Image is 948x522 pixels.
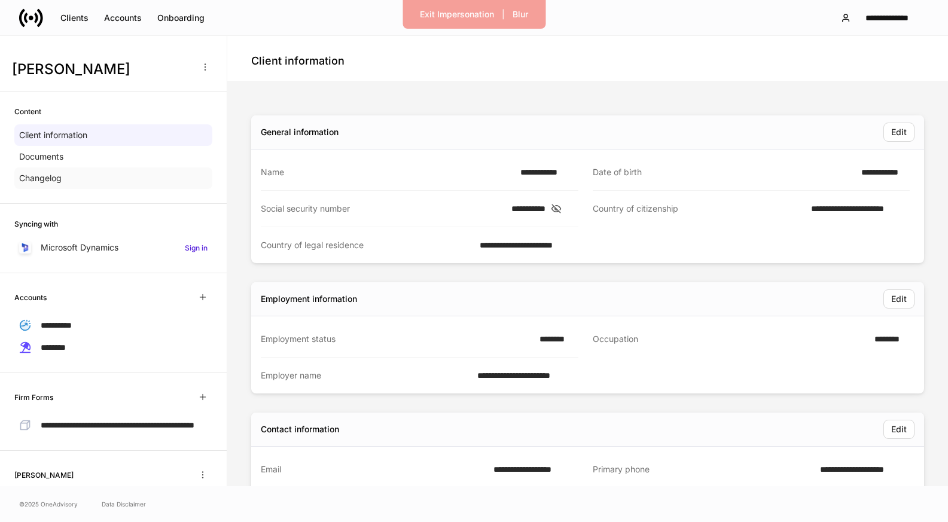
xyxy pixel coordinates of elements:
[19,151,63,163] p: Documents
[261,166,513,178] div: Name
[251,54,345,68] h4: Client information
[12,60,191,79] h3: [PERSON_NAME]
[41,242,118,254] p: Microsoft Dynamics
[261,126,339,138] div: General information
[593,463,813,475] div: Primary phone
[261,333,532,345] div: Employment status
[19,172,62,184] p: Changelog
[14,146,212,167] a: Documents
[14,292,47,303] h6: Accounts
[891,293,907,305] div: Edit
[14,124,212,146] a: Client information
[891,126,907,138] div: Edit
[14,392,53,403] h6: Firm Forms
[883,420,915,439] button: Edit
[19,499,78,509] span: © 2025 OneAdvisory
[14,237,212,258] a: Microsoft DynamicsSign in
[261,370,470,381] div: Employer name
[14,469,74,481] h6: [PERSON_NAME]
[104,12,142,24] div: Accounts
[96,8,150,28] button: Accounts
[412,5,502,24] button: Exit Impersonation
[53,8,96,28] button: Clients
[505,5,536,24] button: Blur
[883,123,915,142] button: Edit
[261,239,473,251] div: Country of legal residence
[261,423,339,435] div: Contact information
[19,129,87,141] p: Client information
[20,243,30,252] img: sIOyOZvWb5kUEAwh5D03bPzsWHrUXBSdsWHDhg8Ma8+nBQBvlija69eFAv+snJUCyn8AqO+ElBnIpgMAAAAASUVORK5CYII=
[593,203,804,215] div: Country of citizenship
[60,12,89,24] div: Clients
[185,242,208,254] h6: Sign in
[14,167,212,189] a: Changelog
[883,289,915,309] button: Edit
[261,463,486,475] div: Email
[102,499,146,509] a: Data Disclaimer
[891,423,907,435] div: Edit
[150,8,212,28] button: Onboarding
[261,203,504,215] div: Social security number
[420,8,494,20] div: Exit Impersonation
[261,293,357,305] div: Employment information
[157,12,205,24] div: Onboarding
[14,106,41,117] h6: Content
[513,8,528,20] div: Blur
[593,166,854,178] div: Date of birth
[593,333,867,346] div: Occupation
[14,218,58,230] h6: Syncing with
